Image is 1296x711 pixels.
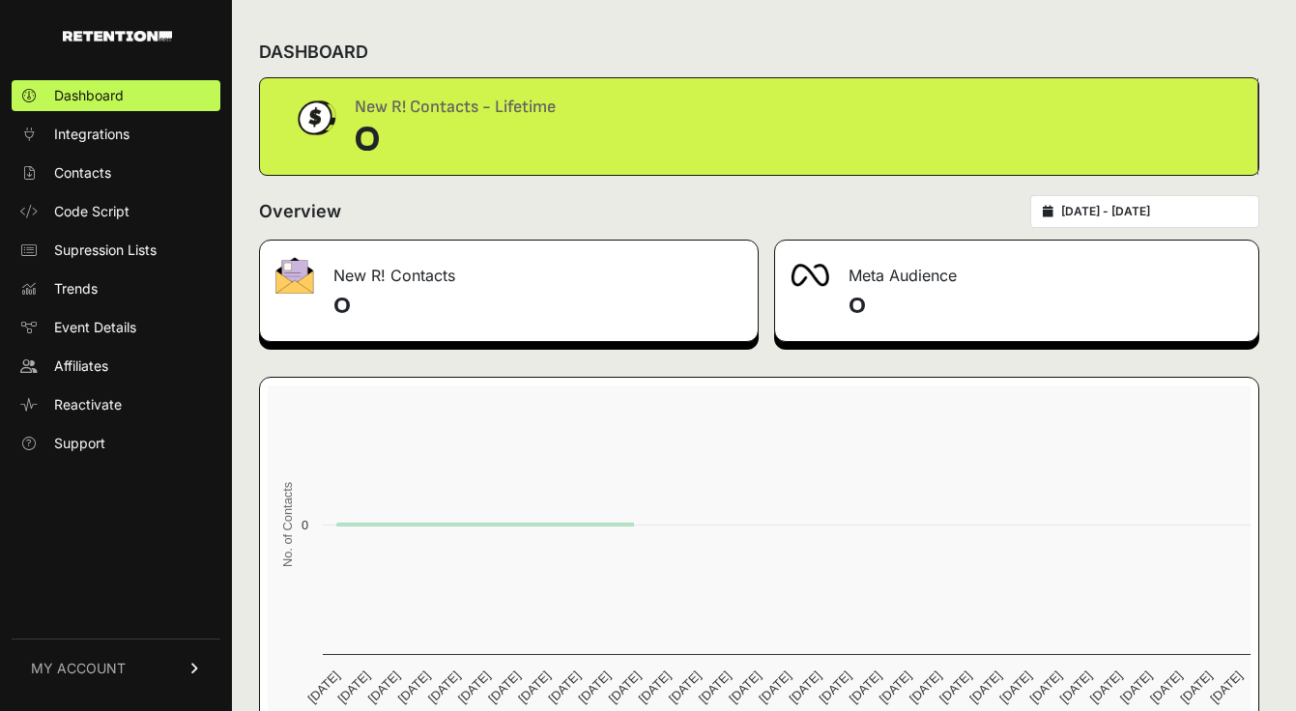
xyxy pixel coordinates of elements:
text: [DATE] [756,668,793,706]
img: fa-meta-2f981b61bb99beabf952f7030308934f19ce035c18b003e963880cc3fabeebb7.png [791,264,829,287]
a: Integrations [12,119,220,150]
h4: 0 [333,291,742,322]
text: [DATE] [966,668,1004,706]
h4: 0 [849,291,1244,322]
text: [DATE] [1057,668,1095,706]
text: [DATE] [936,668,974,706]
text: [DATE] [877,668,914,706]
text: [DATE] [395,668,433,706]
text: 0 [302,518,308,532]
text: [DATE] [1087,668,1125,706]
text: [DATE] [335,668,373,706]
text: [DATE] [425,668,463,706]
a: Reactivate [12,389,220,420]
div: 0 [355,121,556,159]
span: Integrations [54,125,130,144]
a: Trends [12,273,220,304]
text: [DATE] [1117,668,1155,706]
text: [DATE] [726,668,763,706]
text: [DATE] [1027,668,1065,706]
span: MY ACCOUNT [31,659,126,678]
text: [DATE] [455,668,493,706]
text: [DATE] [666,668,704,706]
span: Affiliates [54,356,108,376]
img: fa-envelope-19ae18322b30453b285274b1b8af3d052b27d846a4fbe8435d1a52b978f639a2.png [275,257,314,294]
div: Meta Audience [775,241,1259,299]
text: [DATE] [1177,668,1215,706]
a: Supression Lists [12,235,220,266]
text: [DATE] [1207,668,1245,706]
text: [DATE] [576,668,614,706]
text: [DATE] [996,668,1034,706]
text: [DATE] [1147,668,1185,706]
text: [DATE] [907,668,944,706]
span: Trends [54,279,98,299]
a: Contacts [12,157,220,188]
text: [DATE] [485,668,523,706]
a: MY ACCOUNT [12,639,220,697]
div: New R! Contacts [260,241,758,299]
text: [DATE] [786,668,823,706]
span: Contacts [54,163,111,183]
h2: DASHBOARD [259,39,368,66]
div: New R! Contacts - Lifetime [355,94,556,121]
img: Retention.com [63,31,172,42]
span: Event Details [54,318,136,337]
a: Affiliates [12,351,220,382]
text: [DATE] [304,668,342,706]
img: dollar-coin-05c43ed7efb7bc0c12610022525b4bbbb207c7efeef5aecc26f025e68dcafac9.png [291,94,339,142]
text: [DATE] [606,668,644,706]
a: Code Script [12,196,220,227]
span: Supression Lists [54,241,157,260]
span: Support [54,434,105,453]
h2: Overview [259,198,341,225]
span: Dashboard [54,86,124,105]
a: Dashboard [12,80,220,111]
span: Code Script [54,202,130,221]
span: Reactivate [54,395,122,414]
text: [DATE] [365,668,403,706]
text: [DATE] [696,668,734,706]
text: [DATE] [636,668,674,706]
a: Event Details [12,312,220,343]
a: Support [12,428,220,459]
text: [DATE] [847,668,884,706]
text: [DATE] [545,668,583,706]
text: No. of Contacts [280,482,295,567]
text: [DATE] [817,668,854,706]
text: [DATE] [515,668,553,706]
